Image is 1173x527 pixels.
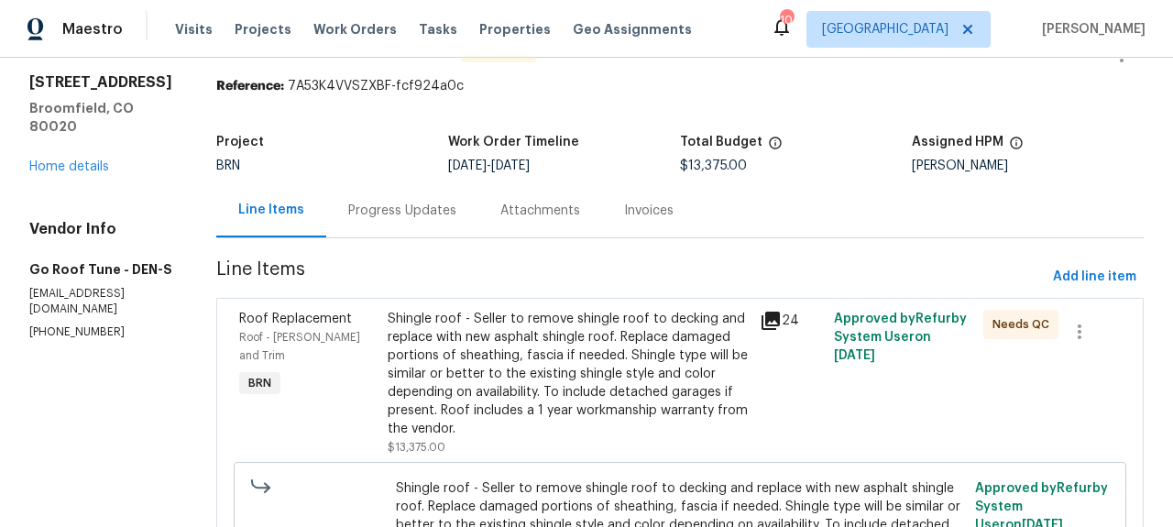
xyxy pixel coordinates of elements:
[29,324,172,340] p: [PHONE_NUMBER]
[1053,266,1136,289] span: Add line item
[448,159,487,172] span: [DATE]
[62,20,123,38] span: Maestro
[912,159,1144,172] div: [PERSON_NAME]
[216,159,240,172] span: BRN
[573,20,692,38] span: Geo Assignments
[216,77,1144,95] div: 7A53K4VVSZXBF-fcf924a0c
[175,20,213,38] span: Visits
[768,136,783,159] span: The total cost of line items that have been proposed by Opendoor. This sum includes line items th...
[29,99,172,136] h5: Broomfield, CO 80020
[29,73,172,92] h2: [STREET_ADDRESS]
[313,20,397,38] span: Work Orders
[216,260,1046,294] span: Line Items
[780,11,793,29] div: 104
[29,220,172,238] h4: Vendor Info
[239,313,352,325] span: Roof Replacement
[680,136,762,148] h5: Total Budget
[419,23,457,36] span: Tasks
[1009,136,1024,159] span: The hpm assigned to this work order.
[388,310,749,438] div: Shingle roof - Seller to remove shingle roof to decking and replace with new asphalt shingle roof...
[29,160,109,173] a: Home details
[912,136,1003,148] h5: Assigned HPM
[29,286,172,317] p: [EMAIL_ADDRESS][DOMAIN_NAME]
[624,202,674,220] div: Invoices
[1046,260,1144,294] button: Add line item
[834,313,967,362] span: Approved by Refurby System User on
[760,310,823,332] div: 24
[216,136,264,148] h5: Project
[216,80,284,93] b: Reference:
[29,260,172,279] h5: Go Roof Tune - DEN-S
[238,201,304,219] div: Line Items
[388,442,445,453] span: $13,375.00
[834,349,875,362] span: [DATE]
[822,20,948,38] span: [GEOGRAPHIC_DATA]
[500,202,580,220] div: Attachments
[1035,20,1146,38] span: [PERSON_NAME]
[992,315,1057,334] span: Needs QC
[479,20,551,38] span: Properties
[448,136,579,148] h5: Work Order Timeline
[491,159,530,172] span: [DATE]
[448,159,530,172] span: -
[241,374,279,392] span: BRN
[348,202,456,220] div: Progress Updates
[680,159,747,172] span: $13,375.00
[239,332,360,361] span: Roof - [PERSON_NAME] and Trim
[235,20,291,38] span: Projects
